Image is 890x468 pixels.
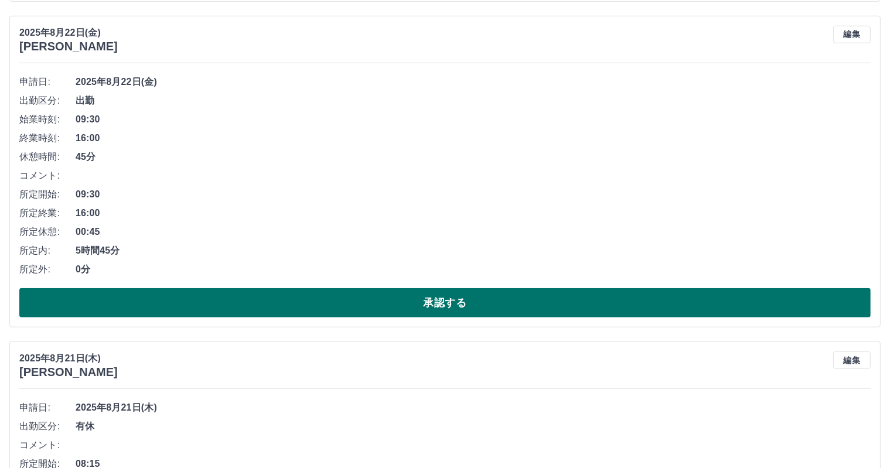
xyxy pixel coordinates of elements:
span: 16:00 [76,131,871,145]
span: 2025年8月21日(木) [76,401,871,415]
span: コメント: [19,169,76,183]
span: 所定終業: [19,206,76,220]
span: 終業時刻: [19,131,76,145]
span: 所定休憩: [19,225,76,239]
h3: [PERSON_NAME] [19,365,118,379]
span: 16:00 [76,206,871,220]
span: 始業時刻: [19,112,76,127]
p: 2025年8月21日(木) [19,351,118,365]
span: 2025年8月22日(金) [76,75,871,89]
button: 承認する [19,288,871,317]
span: 09:30 [76,112,871,127]
p: 2025年8月22日(金) [19,26,118,40]
button: 編集 [833,351,871,369]
span: 出勤 [76,94,871,108]
span: 所定外: [19,262,76,276]
span: 休憩時間: [19,150,76,164]
span: コメント: [19,438,76,452]
span: 09:30 [76,187,871,201]
span: 45分 [76,150,871,164]
h3: [PERSON_NAME] [19,40,118,53]
span: 0分 [76,262,871,276]
button: 編集 [833,26,871,43]
span: 所定開始: [19,187,76,201]
span: 所定内: [19,244,76,258]
span: 出勤区分: [19,94,76,108]
span: 有休 [76,419,871,433]
span: 申請日: [19,75,76,89]
span: 出勤区分: [19,419,76,433]
span: 5時間45分 [76,244,871,258]
span: 申請日: [19,401,76,415]
span: 00:45 [76,225,871,239]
